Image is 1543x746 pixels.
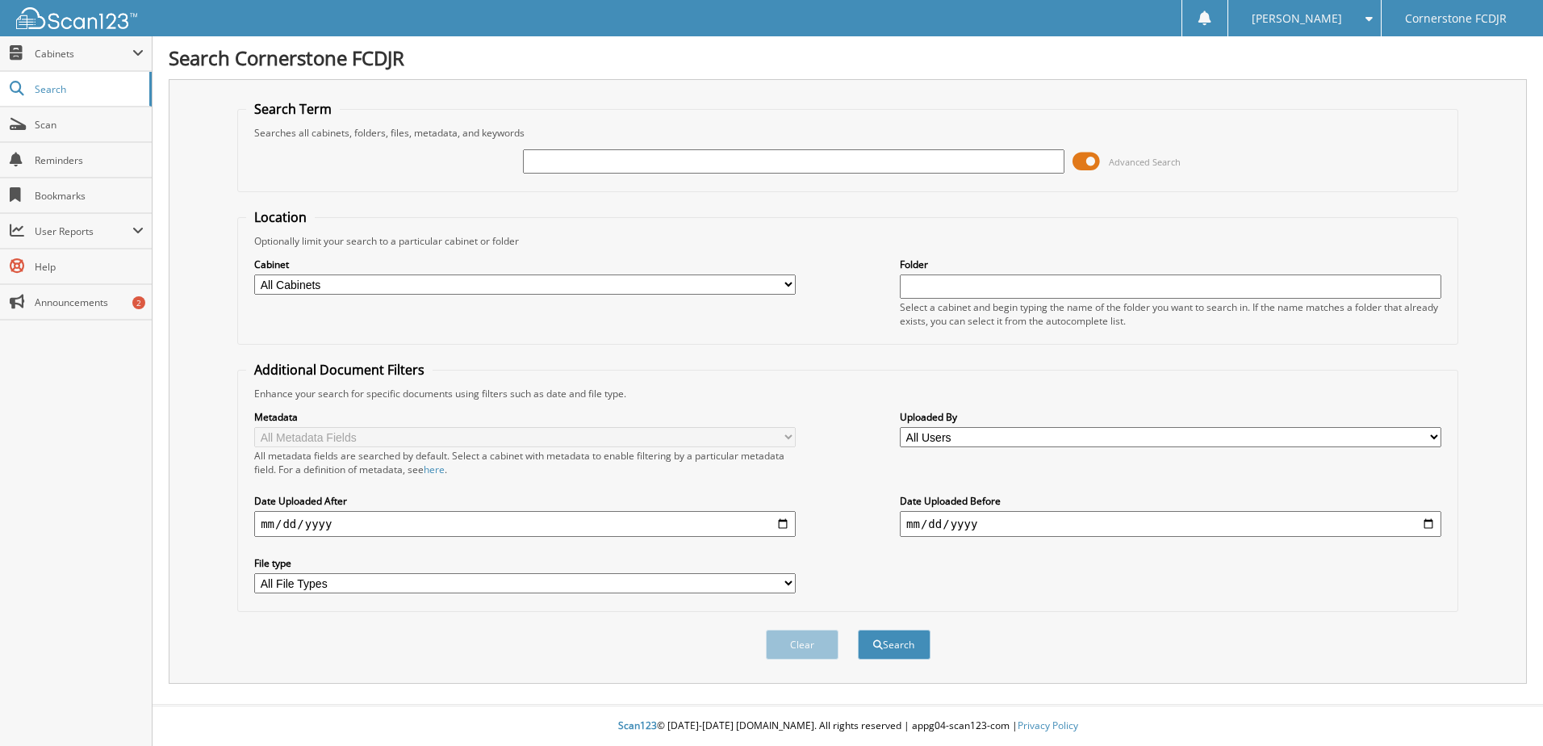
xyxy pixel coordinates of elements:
span: [PERSON_NAME] [1252,14,1342,23]
span: Reminders [35,153,144,167]
label: Folder [900,258,1441,271]
label: Cabinet [254,258,796,271]
legend: Search Term [246,100,340,118]
h1: Search Cornerstone FCDJR [169,44,1527,71]
div: Enhance your search for specific documents using filters such as date and file type. [246,387,1449,400]
label: Uploaded By [900,410,1441,424]
a: Privacy Policy [1018,719,1078,732]
button: Search [858,630,930,660]
input: end [900,511,1441,537]
span: Advanced Search [1109,156,1181,168]
span: Cornerstone FCDJR [1405,14,1507,23]
span: Bookmarks [35,189,144,203]
span: Cabinets [35,47,132,61]
span: Search [35,82,141,96]
span: Help [35,260,144,274]
span: Announcements [35,295,144,309]
legend: Additional Document Filters [246,361,433,379]
div: All metadata fields are searched by default. Select a cabinet with metadata to enable filtering b... [254,449,796,476]
div: 2 [132,296,145,309]
span: Scan [35,118,144,132]
div: Optionally limit your search to a particular cabinet or folder [246,234,1449,248]
legend: Location [246,208,315,226]
input: start [254,511,796,537]
div: Searches all cabinets, folders, files, metadata, and keywords [246,126,1449,140]
img: scan123-logo-white.svg [16,7,137,29]
button: Clear [766,630,838,660]
label: Metadata [254,410,796,424]
label: Date Uploaded Before [900,494,1441,508]
label: Date Uploaded After [254,494,796,508]
span: User Reports [35,224,132,238]
label: File type [254,556,796,570]
div: Select a cabinet and begin typing the name of the folder you want to search in. If the name match... [900,300,1441,328]
span: Scan123 [618,719,657,732]
a: here [424,463,445,476]
div: © [DATE]-[DATE] [DOMAIN_NAME]. All rights reserved | appg04-scan123-com | [153,706,1543,746]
